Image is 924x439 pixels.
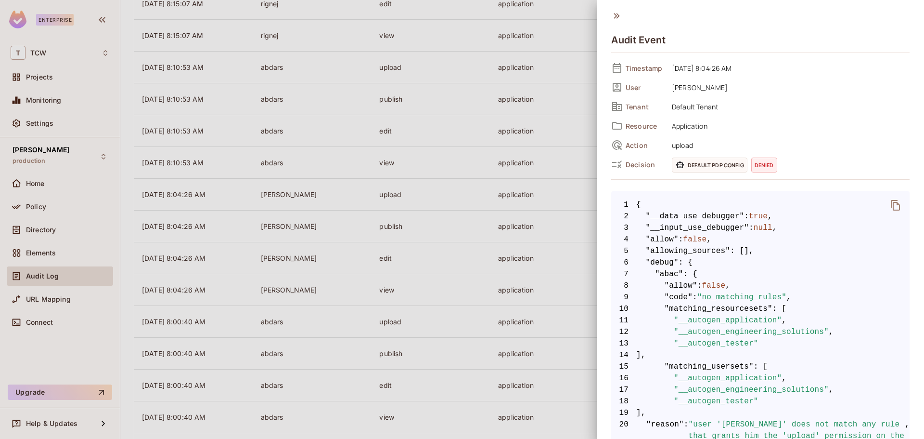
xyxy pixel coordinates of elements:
span: 9 [611,292,636,303]
span: "__input_use_debugger" [646,222,749,234]
span: Resource [626,121,664,131]
span: { [636,199,641,211]
button: delete [884,194,907,217]
span: "__autogen_tester" [674,396,758,407]
span: "allow" [646,234,679,245]
span: ], [611,349,910,361]
span: : [697,280,702,292]
span: "matching_resourcesets" [665,303,772,315]
span: : [], [730,245,754,257]
h4: Audit Event [611,34,666,46]
span: true [749,211,768,222]
span: 7 [611,268,636,280]
span: Application [667,120,910,132]
span: "allow" [665,280,697,292]
span: "allowing_sources" [646,245,731,257]
span: 19 [611,407,636,419]
span: 16 [611,372,636,384]
span: 18 [611,396,636,407]
span: 17 [611,384,636,396]
span: , [706,234,711,245]
span: false [683,234,707,245]
span: 10 [611,303,636,315]
span: "__autogen_engineering_solutions" [674,326,829,338]
span: 8 [611,280,636,292]
span: 6 [611,257,636,268]
span: "__autogen_application" [674,372,782,384]
span: denied [751,158,777,173]
span: , [768,211,772,222]
span: "code" [665,292,693,303]
span: "__autogen_application" [674,315,782,326]
span: Default PDP config [672,158,747,173]
span: "__autogen_tester" [674,338,758,349]
span: 15 [611,361,636,372]
span: : { [683,268,697,280]
span: "no_matching_rules" [697,292,786,303]
span: "__autogen_engineering_solutions" [674,384,829,396]
span: , [829,384,834,396]
span: : [679,234,683,245]
span: 14 [611,349,636,361]
span: [DATE] 8:04:26 AM [667,62,910,74]
span: 11 [611,315,636,326]
span: "debug" [646,257,679,268]
span: 1 [611,199,636,211]
span: : [744,211,749,222]
span: Timestamp [626,64,664,73]
span: "matching_usersets" [665,361,754,372]
span: ], [611,407,910,419]
span: , [772,222,777,234]
span: upload [667,139,910,151]
span: "abac" [655,268,683,280]
span: : [ [772,303,786,315]
span: : [749,222,754,234]
span: [PERSON_NAME] [667,81,910,93]
span: , [782,372,786,384]
span: null [754,222,772,234]
span: 13 [611,338,636,349]
span: : { [679,257,693,268]
span: : [ [754,361,768,372]
span: , [782,315,786,326]
span: , [829,326,834,338]
span: 5 [611,245,636,257]
span: , [786,292,791,303]
span: User [626,83,664,92]
span: Action [626,141,664,150]
span: 2 [611,211,636,222]
span: Tenant [626,102,664,111]
span: false [702,280,726,292]
span: 12 [611,326,636,338]
span: "__data_use_debugger" [646,211,744,222]
span: Decision [626,160,664,169]
span: 3 [611,222,636,234]
span: : [693,292,697,303]
span: 4 [611,234,636,245]
span: Default Tenant [667,101,910,112]
span: , [725,280,730,292]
